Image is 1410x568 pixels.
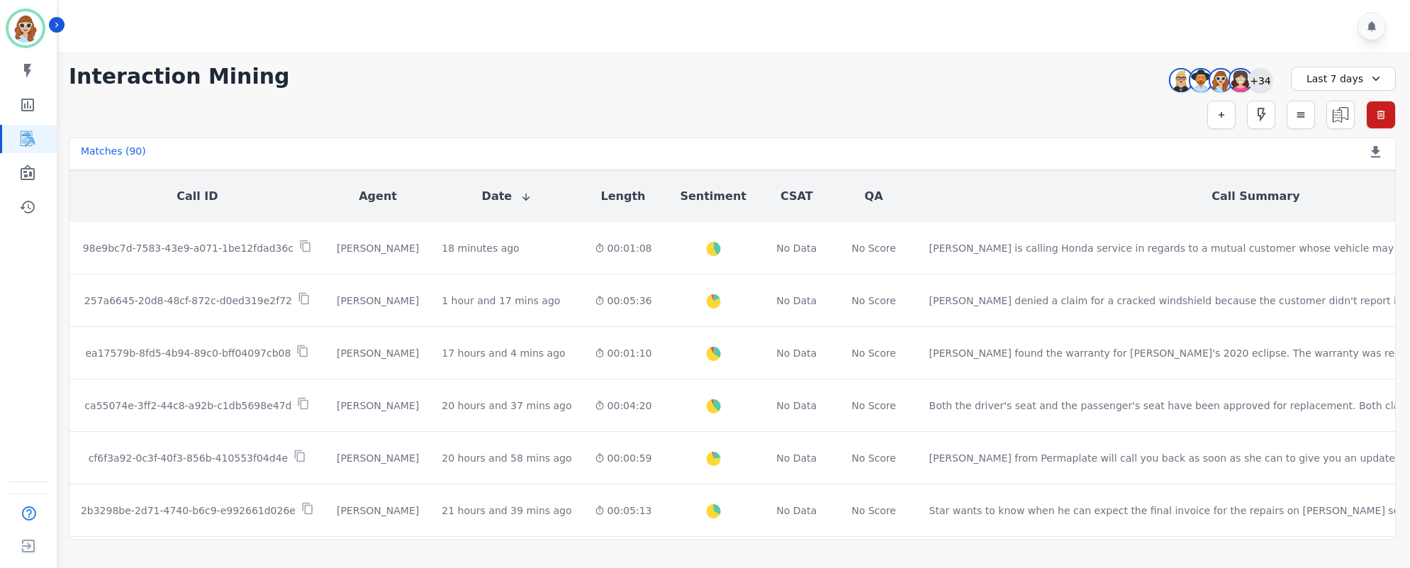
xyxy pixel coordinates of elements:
button: Agent [359,188,397,205]
div: No Score [851,451,896,465]
div: 1 hour and 17 mins ago [442,294,560,308]
button: Length [601,188,646,205]
div: 21 hours and 39 mins ago [442,503,571,518]
p: ca55074e-3ff2-44c8-a92b-c1db5698e47d [84,399,291,413]
button: Sentiment [680,188,746,205]
div: 17 hours and 4 mins ago [442,346,565,360]
div: [PERSON_NAME] [337,451,419,465]
button: Call Summary [1212,188,1299,205]
div: No Data [775,451,819,465]
div: No Data [775,346,819,360]
button: Date [482,188,532,205]
div: No Data [775,399,819,413]
div: 20 hours and 58 mins ago [442,451,571,465]
div: 18 minutes ago [442,241,519,255]
p: 2b3298be-2d71-4740-b6c9-e992661d026e [81,503,296,518]
img: Bordered avatar [9,11,43,45]
div: [PERSON_NAME] [337,241,419,255]
div: No Score [851,346,896,360]
p: ea17579b-8fd5-4b94-89c0-bff04097cb08 [85,346,291,360]
p: cf6f3a92-0c3f-40f3-856b-410553f04d4e [89,451,289,465]
div: [PERSON_NAME] [337,503,419,518]
div: No Data [775,503,819,518]
div: No Score [851,294,896,308]
div: +34 [1248,68,1272,92]
div: 00:05:13 [595,503,652,518]
div: 00:01:10 [595,346,652,360]
div: No Data [775,241,819,255]
div: [PERSON_NAME] [337,294,419,308]
div: Last 7 days [1291,67,1396,91]
div: [PERSON_NAME] [337,399,419,413]
div: No Score [851,399,896,413]
div: No Score [851,241,896,255]
h1: Interaction Mining [69,64,290,89]
div: No Score [851,503,896,518]
div: 20 hours and 37 mins ago [442,399,571,413]
div: 00:01:08 [595,241,652,255]
button: QA [865,188,883,205]
button: Call ID [177,188,218,205]
div: No Data [775,294,819,308]
div: [PERSON_NAME] [337,346,419,360]
div: 00:05:36 [595,294,652,308]
button: CSAT [780,188,813,205]
div: 00:00:59 [595,451,652,465]
p: 257a6645-20d8-48cf-872c-d0ed319e2f72 [84,294,292,308]
p: 98e9bc7d-7583-43e9-a071-1be12fdad36c [83,241,293,255]
div: 00:04:20 [595,399,652,413]
div: Matches ( 90 ) [81,144,146,164]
